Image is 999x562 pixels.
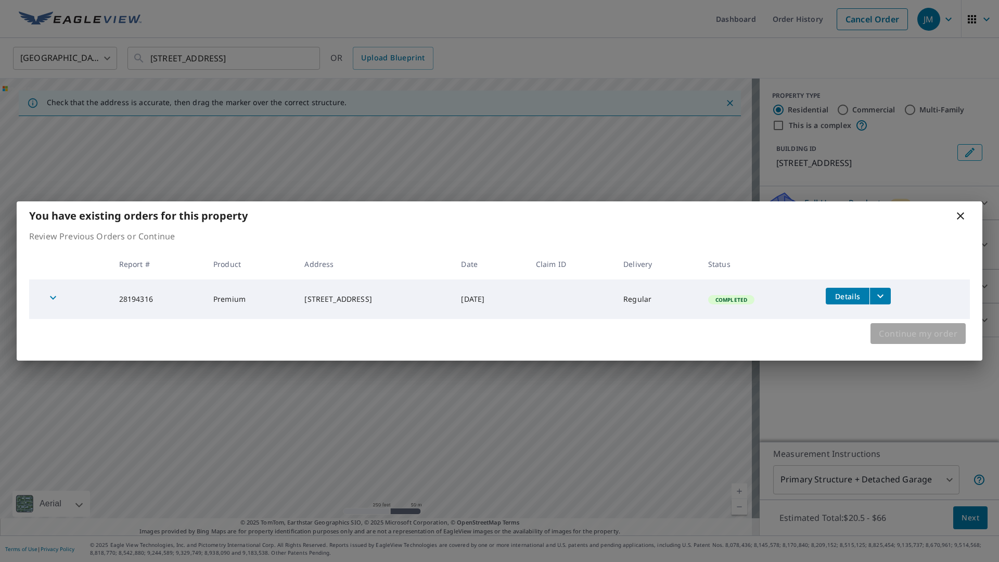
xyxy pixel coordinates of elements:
[879,326,957,341] span: Continue my order
[870,323,966,344] button: Continue my order
[296,249,453,279] th: Address
[111,249,205,279] th: Report #
[869,288,891,304] button: filesDropdownBtn-28194316
[826,288,869,304] button: detailsBtn-28194316
[700,249,817,279] th: Status
[111,279,205,319] td: 28194316
[453,279,527,319] td: [DATE]
[205,279,296,319] td: Premium
[615,249,700,279] th: Delivery
[528,249,615,279] th: Claim ID
[29,209,248,223] b: You have existing orders for this property
[205,249,296,279] th: Product
[709,296,753,303] span: Completed
[453,249,527,279] th: Date
[615,279,700,319] td: Regular
[832,291,863,301] span: Details
[304,294,444,304] div: [STREET_ADDRESS]
[29,230,970,242] p: Review Previous Orders or Continue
